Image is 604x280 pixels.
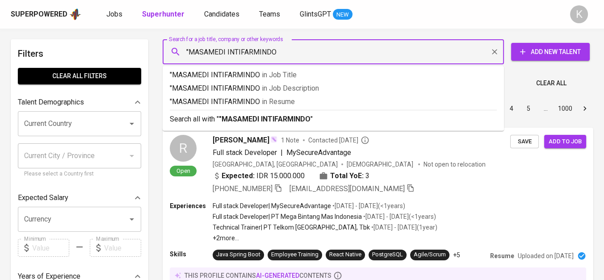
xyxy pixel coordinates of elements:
[32,239,69,257] input: Value
[536,78,566,89] span: Clear All
[270,136,277,143] img: magic_wand.svg
[24,170,135,179] p: Please select a Country first
[424,160,486,169] p: Not open to relocation
[213,212,362,221] p: Full stack Developer | PT Mega Bintang Mas Indonesia
[170,83,497,94] p: "MASAMEDI INTIFARMINDO
[330,171,364,181] b: Total YoE:
[104,239,141,257] input: Value
[372,251,403,259] div: PostgreSQL
[361,136,369,145] svg: By Batam recruiter
[204,9,241,20] a: Candidates
[213,201,331,210] p: Full stack Developer | MySecureAdvantage
[213,234,437,242] p: +2 more ...
[69,8,81,21] img: app logo
[173,167,194,175] span: Open
[329,251,361,259] div: React Native
[435,101,593,116] nav: pagination navigation
[170,114,497,125] p: Search all with " "
[510,135,539,149] button: Save
[204,10,239,18] span: Candidates
[271,251,319,259] div: Employee Training
[570,5,588,23] div: K
[11,8,81,21] a: Superpoweredapp logo
[300,10,331,18] span: GlintsGPT
[544,135,586,149] button: Add to job
[549,137,582,147] span: Add to job
[18,46,141,61] h6: Filters
[362,212,436,221] p: • [DATE] - [DATE] ( <1 years )
[219,115,310,123] b: "MASAMEDI INTIFARMINDO
[281,147,283,158] span: |
[262,97,295,106] span: in Resume
[490,251,514,260] p: Resume
[281,136,299,145] span: 1 Note
[262,84,319,92] span: in Job Description
[126,213,138,226] button: Open
[555,101,575,116] button: Go to page 1000
[106,10,122,18] span: Jobs
[370,223,437,232] p: • [DATE] - [DATE] ( 1 year )
[170,201,213,210] p: Experiences
[213,171,305,181] div: IDR 15.000.000
[11,9,67,20] div: Superpowered
[300,9,352,20] a: GlintsGPT NEW
[170,70,497,80] p: "MASAMEDI INTIFARMINDO
[18,68,141,84] button: Clear All filters
[488,46,501,58] button: Clear
[333,10,352,19] span: NEW
[538,104,553,113] div: …
[578,101,592,116] button: Go to next page
[185,271,331,280] p: this profile contains contents
[256,272,299,279] span: AI-generated
[18,97,84,108] p: Talent Demographics
[213,160,338,169] div: [GEOGRAPHIC_DATA], [GEOGRAPHIC_DATA]
[259,9,282,20] a: Teams
[286,148,351,157] span: MySecureAdvantage
[222,171,255,181] b: Expected:
[18,93,141,111] div: Talent Demographics
[365,171,369,181] span: 3
[213,184,273,193] span: [PHONE_NUMBER]
[518,251,574,260] p: Uploaded on [DATE]
[213,148,277,157] span: Full stack Developer
[170,250,213,259] p: Skills
[216,251,260,259] div: Java Spring Boot
[289,184,405,193] span: [EMAIL_ADDRESS][DOMAIN_NAME]
[142,10,185,18] b: Superhunter
[518,46,583,58] span: Add New Talent
[126,117,138,130] button: Open
[533,75,570,92] button: Clear All
[511,43,590,61] button: Add New Talent
[331,201,405,210] p: • [DATE] - [DATE] ( <1 years )
[414,251,446,259] div: Agile/Scrum
[453,251,460,259] p: +5
[18,189,141,207] div: Expected Salary
[106,9,124,20] a: Jobs
[213,223,370,232] p: Technical Trainer | PT Telkom [GEOGRAPHIC_DATA], Tbk
[259,10,280,18] span: Teams
[504,101,519,116] button: Go to page 4
[347,160,415,169] span: [DEMOGRAPHIC_DATA]
[170,135,197,162] div: R
[25,71,134,82] span: Clear All filters
[18,192,68,203] p: Expected Salary
[308,136,369,145] span: Contacted [DATE]
[521,101,536,116] button: Go to page 5
[262,71,297,79] span: in Job Title
[170,96,497,107] p: "MASAMEDI INTIFARMINDO
[142,9,186,20] a: Superhunter
[515,137,534,147] span: Save
[213,135,269,146] span: [PERSON_NAME]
